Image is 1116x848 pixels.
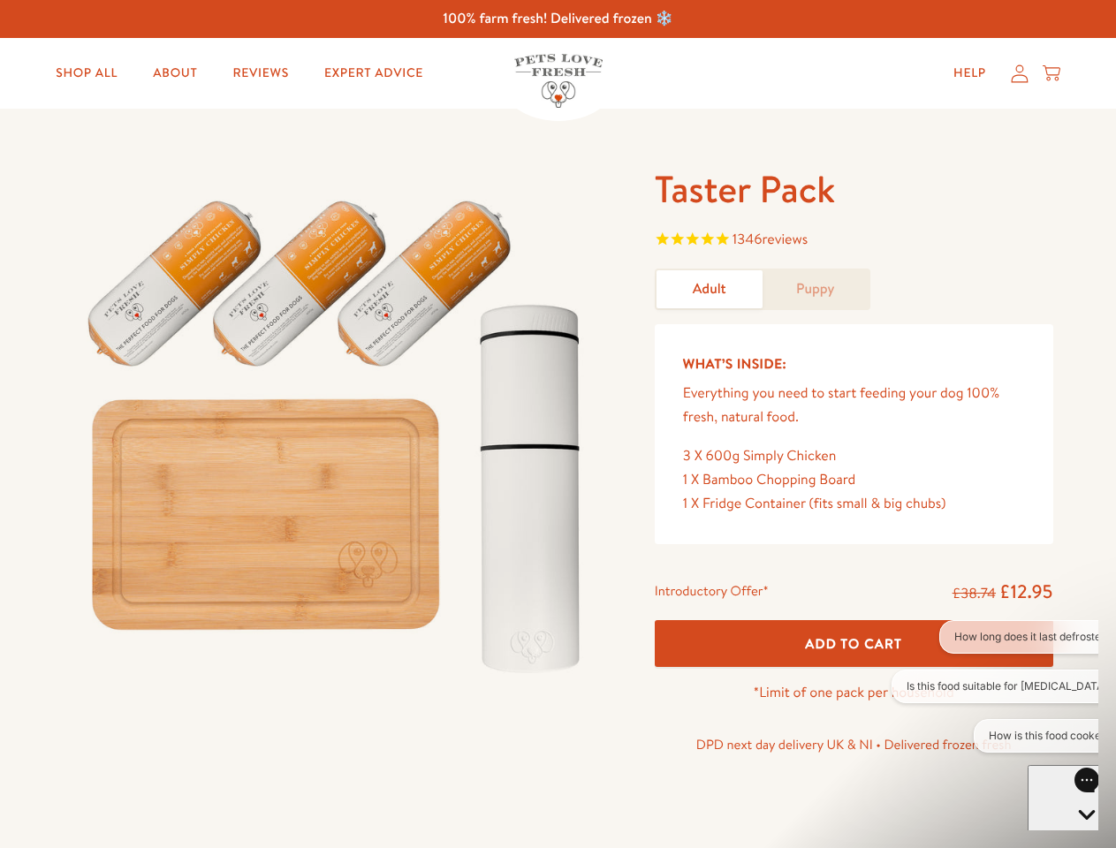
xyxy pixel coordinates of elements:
[655,620,1053,667] button: Add To Cart
[64,165,612,692] img: Taster Pack - Adult
[939,56,1000,91] a: Help
[91,99,245,132] button: How is this food cooked?
[655,681,1053,705] p: *Limit of one pack per household
[999,579,1053,604] span: £12.95
[683,470,856,489] span: 1 X Bamboo Chopping Board
[683,492,1025,516] div: 1 X Fridge Container (fits small & big chubs)
[310,56,437,91] a: Expert Advice
[762,230,808,249] span: reviews
[657,270,763,308] a: Adult
[883,620,1098,768] iframe: Gorgias live chat conversation starters
[655,579,769,606] div: Introductory Offer*
[514,54,603,108] img: Pets Love Fresh
[655,228,1053,254] span: Rated 4.8 out of 5 stars 1346 reviews
[655,165,1053,214] h1: Taster Pack
[683,352,1025,375] h5: What’s Inside:
[42,56,132,91] a: Shop All
[655,733,1053,756] p: DPD next day delivery UK & NI • Delivered frozen fresh
[218,56,302,91] a: Reviews
[139,56,211,91] a: About
[683,444,1025,468] div: 3 X 600g Simply Chicken
[733,230,808,249] span: 1346 reviews
[763,270,869,308] a: Puppy
[683,382,1025,429] p: Everything you need to start feeding your dog 100% fresh, natural food.
[805,634,902,653] span: Add To Cart
[9,49,245,83] button: Is this food suitable for [MEDICAL_DATA]?
[1028,765,1098,830] iframe: Gorgias live chat messenger
[953,584,996,603] s: £38.74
